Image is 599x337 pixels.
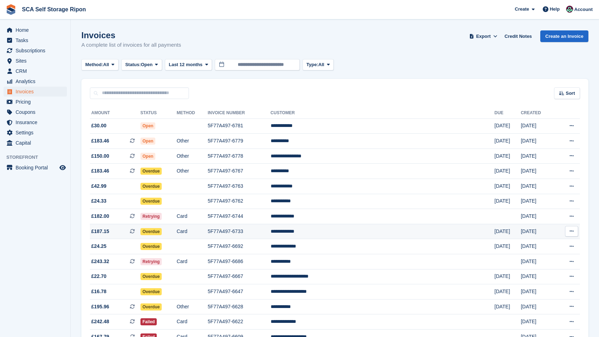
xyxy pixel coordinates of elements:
button: Export [468,30,499,42]
a: menu [4,97,67,107]
span: Sites [16,56,58,66]
td: Card [177,209,208,224]
span: Status: [125,61,141,68]
th: Invoice Number [208,108,271,119]
a: menu [4,66,67,76]
td: 5F77A497-6781 [208,118,271,134]
td: Card [177,224,208,239]
a: menu [4,46,67,56]
span: £150.00 [91,152,109,160]
span: Overdue [140,198,162,205]
a: menu [4,117,67,127]
span: CRM [16,66,58,76]
td: Card [177,254,208,269]
span: Invoices [16,87,58,97]
span: £243.32 [91,258,109,265]
a: SCA Self Storage Ripon [19,4,89,15]
a: menu [4,107,67,117]
button: Status: Open [121,59,162,71]
td: 5F77A497-6763 [208,179,271,194]
td: [DATE] [521,299,555,314]
span: Settings [16,128,58,138]
td: [DATE] [495,224,521,239]
span: £195.96 [91,303,109,310]
a: Credit Notes [502,30,535,42]
button: Method: All [81,59,119,71]
td: 5F77A497-6647 [208,284,271,300]
span: Type: [306,61,318,68]
span: £42.99 [91,182,106,190]
span: Overdue [140,243,162,250]
span: Account [574,6,593,13]
span: Overdue [140,228,162,235]
td: 5F77A497-6692 [208,239,271,254]
td: Other [177,149,208,164]
span: Export [476,33,491,40]
th: Due [495,108,521,119]
span: Sort [566,90,575,97]
td: 5F77A497-6733 [208,224,271,239]
td: [DATE] [521,194,555,209]
span: Open [140,138,156,145]
span: Storefront [6,154,70,161]
td: 5F77A497-6667 [208,269,271,284]
td: 5F77A497-6779 [208,134,271,149]
span: Tasks [16,35,58,45]
th: Created [521,108,555,119]
td: Other [177,164,208,179]
span: Insurance [16,117,58,127]
span: £24.25 [91,243,106,250]
td: [DATE] [495,269,521,284]
span: £16.78 [91,288,106,295]
th: Status [140,108,177,119]
span: £182.00 [91,213,109,220]
a: Create an Invoice [540,30,588,42]
a: menu [4,56,67,66]
td: [DATE] [521,118,555,134]
span: Overdue [140,168,162,175]
td: [DATE] [521,149,555,164]
th: Amount [90,108,140,119]
span: Open [140,122,156,129]
span: Home [16,25,58,35]
span: Overdue [140,183,162,190]
td: [DATE] [521,209,555,224]
img: Sam Chapman [566,6,573,13]
span: Open [140,153,156,160]
td: Other [177,299,208,314]
td: [DATE] [521,239,555,254]
span: Overdue [140,303,162,310]
td: 5F77A497-6744 [208,209,271,224]
a: menu [4,128,67,138]
span: Create [515,6,529,13]
span: £183.46 [91,137,109,145]
span: Capital [16,138,58,148]
a: Preview store [58,163,67,172]
span: Coupons [16,107,58,117]
a: menu [4,87,67,97]
span: Booking Portal [16,163,58,173]
span: £24.33 [91,197,106,205]
td: Card [177,314,208,330]
span: Retrying [140,258,162,265]
th: Customer [271,108,495,119]
td: [DATE] [521,269,555,284]
button: Last 12 months [165,59,212,71]
td: [DATE] [495,179,521,194]
p: A complete list of invoices for all payments [81,41,181,49]
td: 5F77A497-6628 [208,299,271,314]
span: £183.46 [91,167,109,175]
td: [DATE] [495,284,521,300]
span: Overdue [140,273,162,280]
span: £30.00 [91,122,106,129]
span: Last 12 months [169,61,202,68]
td: [DATE] [495,118,521,134]
td: [DATE] [521,284,555,300]
td: 5F77A497-6778 [208,149,271,164]
td: [DATE] [495,134,521,149]
td: [DATE] [521,254,555,269]
td: 5F77A497-6686 [208,254,271,269]
th: Method [177,108,208,119]
td: [DATE] [521,179,555,194]
td: 5F77A497-6767 [208,164,271,179]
